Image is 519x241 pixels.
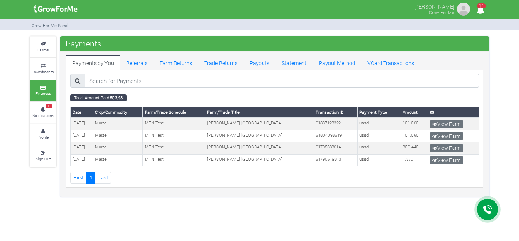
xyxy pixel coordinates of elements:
a: 1 [86,172,95,183]
td: 61790619313 [314,154,357,166]
th: Date [71,107,93,118]
span: 11 [477,3,486,8]
td: 61795383614 [314,142,357,154]
th: Crop/Commodity [93,107,143,118]
small: Total Amount Paid: [70,94,127,101]
th: Farm/Trade Schedule [143,107,205,118]
span: Payments [64,36,103,51]
td: [PERSON_NAME] [GEOGRAPHIC_DATA] [205,118,314,130]
th: Farm/Trade Title [205,107,314,118]
a: View Farm [430,132,463,140]
a: Payout Method [313,55,361,70]
p: [PERSON_NAME] [414,2,454,11]
span: 11 [46,104,52,109]
a: Farm Returns [153,55,198,70]
small: Farms [37,47,49,53]
a: Finances [30,80,56,101]
td: Maize [93,118,143,130]
td: [DATE] [71,154,93,166]
a: Payments by You [66,55,120,70]
i: Notifications [473,2,488,19]
td: ussd [358,118,401,130]
td: ussd [358,142,401,154]
a: VCard Transactions [361,55,420,70]
a: 11 [473,7,488,14]
td: Maize [93,142,143,154]
a: Sign Out [30,145,56,166]
td: Maize [93,130,143,142]
a: Last [95,172,111,183]
small: Grow For Me [429,10,454,15]
td: 61837123322 [314,118,357,130]
img: growforme image [31,2,80,17]
td: ussd [358,130,401,142]
input: Search for Payments [85,74,479,88]
small: Sign Out [36,156,51,161]
td: Maize [93,154,143,166]
td: MTN Test [143,142,205,154]
a: Payouts [244,55,275,70]
a: View Farm [430,120,463,128]
a: View Farm [430,156,463,164]
small: Notifications [32,113,54,118]
a: 11 Notifications [30,102,56,123]
td: 101.060 [401,118,428,130]
a: Profile [30,124,56,145]
th: Amount [401,107,428,118]
a: Trade Returns [198,55,244,70]
td: [PERSON_NAME] [GEOGRAPHIC_DATA] [205,154,314,166]
a: Farms [30,37,56,57]
td: [PERSON_NAME] [GEOGRAPHIC_DATA] [205,130,314,142]
a: First [70,172,87,183]
b: 503.93 [110,95,123,101]
th: Payment Type [358,107,401,118]
a: View Farm [430,144,463,152]
small: Finances [35,91,51,96]
td: MTN Test [143,118,205,130]
td: 300.440 [401,142,428,154]
td: ussd [358,154,401,166]
small: Profile [38,134,49,140]
td: 1.370 [401,154,428,166]
th: Transaction ID [314,107,357,118]
td: 61804098619 [314,130,357,142]
a: Statement [275,55,313,70]
small: Investments [33,69,54,74]
td: [PERSON_NAME] [GEOGRAPHIC_DATA] [205,142,314,154]
td: [DATE] [71,118,93,130]
td: [DATE] [71,130,93,142]
img: growforme image [456,2,471,17]
small: Grow For Me Panel [32,22,68,28]
a: Investments [30,58,56,79]
a: Referrals [120,55,153,70]
nav: Page Navigation [70,172,479,183]
td: 101.060 [401,130,428,142]
td: MTN Test [143,130,205,142]
td: MTN Test [143,154,205,166]
td: [DATE] [71,142,93,154]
